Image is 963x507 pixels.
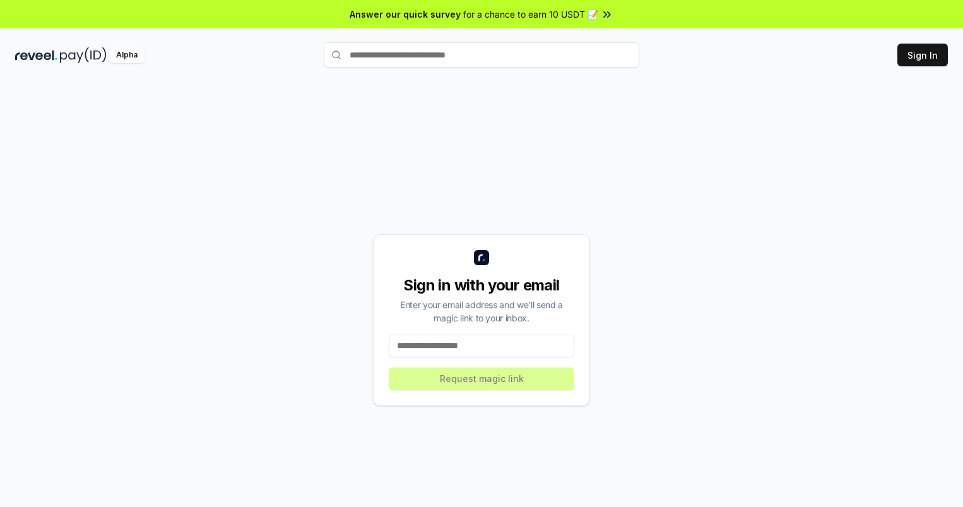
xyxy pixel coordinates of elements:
img: pay_id [60,47,107,63]
button: Sign In [897,44,948,66]
div: Sign in with your email [389,275,574,295]
div: Alpha [109,47,145,63]
span: for a chance to earn 10 USDT 📝 [463,8,598,21]
img: reveel_dark [15,47,57,63]
div: Enter your email address and we’ll send a magic link to your inbox. [389,298,574,325]
img: logo_small [474,250,489,265]
span: Answer our quick survey [350,8,461,21]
